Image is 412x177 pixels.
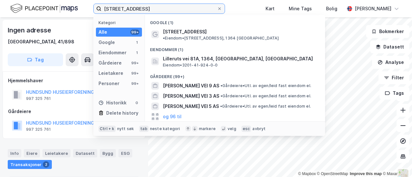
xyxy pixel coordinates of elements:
[380,146,412,177] iframe: Chat Widget
[26,127,51,132] div: 997 325 761
[289,5,312,13] div: Mine Tags
[241,126,251,132] div: esc
[42,149,70,157] div: Leietakere
[163,28,207,36] span: [STREET_ADDRESS]
[98,126,116,132] div: Ctrl + k
[8,108,140,115] div: Gårdeiere
[130,81,139,86] div: 99+
[73,149,97,157] div: Datasett
[8,160,52,169] div: Transaksjoner
[101,4,217,13] input: Søk på adresse, matrikkel, gårdeiere, leietakere eller personer
[118,149,132,157] div: ESG
[220,83,311,88] span: Gårdeiere • Utl. av egen/leid fast eiendom el.
[163,92,219,100] span: [PERSON_NAME] VEI 3 AS
[163,82,219,90] span: [PERSON_NAME] VEI 9 AS
[98,69,123,77] div: Leietakere
[326,5,337,13] div: Bolig
[355,5,391,13] div: [PERSON_NAME]
[350,172,382,176] a: Improve this map
[379,87,409,100] button: Tags
[163,36,165,40] span: •
[134,100,139,105] div: 0
[130,60,139,66] div: 99+
[98,99,126,107] div: Historikk
[130,30,139,35] div: 99+
[26,96,51,101] div: 997 325 761
[98,49,126,57] div: Eiendommer
[366,25,409,38] button: Bokmerker
[98,59,122,67] div: Gårdeiere
[43,161,49,168] div: 2
[163,36,279,41] span: Eiendom • [STREET_ADDRESS], 1364 [GEOGRAPHIC_DATA]
[10,3,78,14] img: logo.f888ab2527a4732fd821a326f86c7f29.svg
[145,69,325,81] div: Gårdeiere (99+)
[163,113,182,120] button: og 96 til
[163,55,317,63] span: Lilleruts vei 81A, 1364, [GEOGRAPHIC_DATA], [GEOGRAPHIC_DATA]
[228,126,236,131] div: velg
[8,25,52,35] div: Ingen adresse
[379,71,409,84] button: Filter
[106,109,138,117] div: Delete history
[8,149,21,157] div: Info
[134,50,139,55] div: 1
[220,104,222,109] span: •
[220,93,222,98] span: •
[98,39,115,46] div: Google
[145,15,325,27] div: Google (1)
[134,40,139,45] div: 1
[163,102,219,110] span: [PERSON_NAME] VEI 5 AS
[8,38,74,46] div: [GEOGRAPHIC_DATA], 41/898
[266,5,275,13] div: Kart
[139,126,149,132] div: tab
[145,42,325,54] div: Eiendommer (1)
[98,80,119,87] div: Personer
[130,71,139,76] div: 99+
[220,104,311,109] span: Gårdeiere • Utl. av egen/leid fast eiendom el.
[150,126,180,131] div: neste kategori
[163,63,218,68] span: Eiendom • 3201-41-924-0-0
[199,126,216,131] div: markere
[220,93,311,99] span: Gårdeiere • Utl. av egen/leid fast eiendom el.
[220,83,222,88] span: •
[8,53,63,66] button: Tag
[372,56,409,69] button: Analyse
[370,40,409,53] button: Datasett
[252,126,266,131] div: avbryt
[380,146,412,177] div: Kontrollprogram for chat
[298,172,316,176] a: Mapbox
[317,172,348,176] a: OpenStreetMap
[117,126,134,131] div: nytt søk
[8,77,140,84] div: Hjemmelshaver
[100,149,116,157] div: Bygg
[24,149,40,157] div: Eiere
[98,28,107,36] div: Alle
[98,20,142,25] div: Kategori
